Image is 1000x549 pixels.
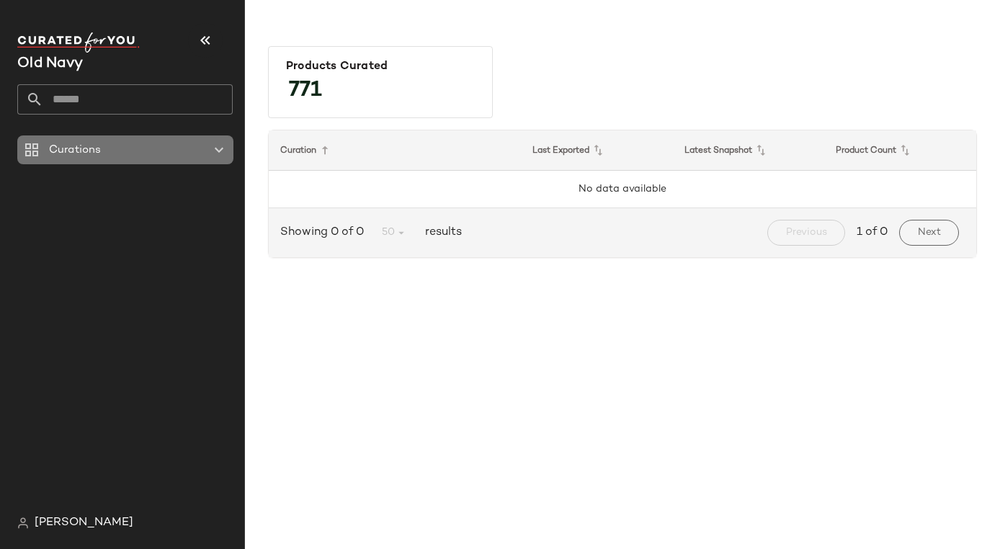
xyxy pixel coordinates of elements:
[280,224,370,241] span: Showing 0 of 0
[673,130,825,171] th: Latest Snapshot
[521,130,673,171] th: Last Exported
[17,56,83,71] span: Current Company Name
[35,514,133,532] span: [PERSON_NAME]
[824,130,976,171] th: Product Count
[899,220,959,246] button: Next
[917,227,941,238] span: Next
[17,517,29,529] img: svg%3e
[286,60,475,73] div: Products Curated
[857,224,888,241] span: 1 of 0
[17,32,140,53] img: cfy_white_logo.C9jOOHJF.svg
[274,65,336,117] span: 771
[419,224,462,241] span: results
[269,171,976,208] td: No data available
[269,130,521,171] th: Curation
[49,142,101,159] span: Curations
